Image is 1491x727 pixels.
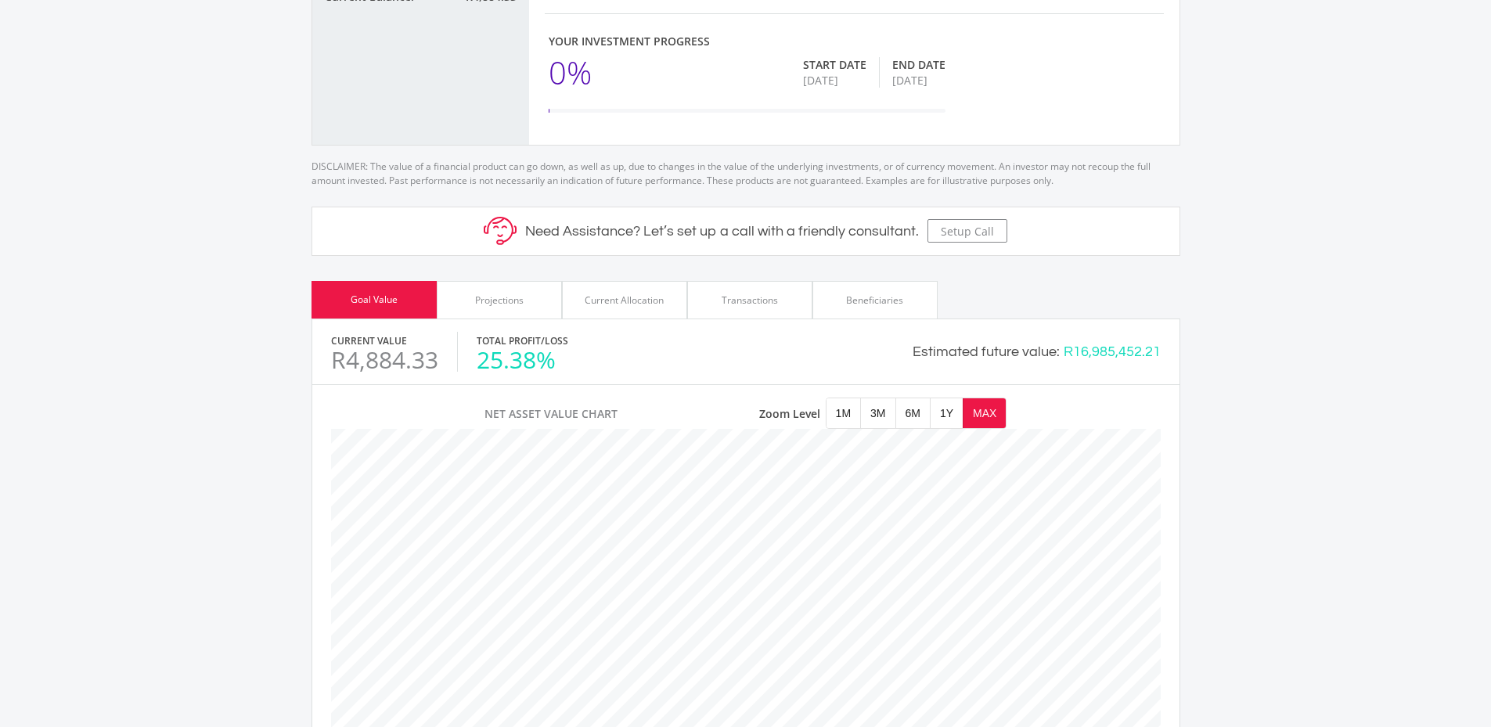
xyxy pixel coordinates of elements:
div: Transactions [722,293,778,308]
button: MAX [963,398,1006,428]
div: 25.38% [477,348,568,372]
div: Goal Value [351,293,398,307]
div: 0% [549,49,592,96]
div: R16,985,452.21 [1064,341,1161,362]
div: R4,884.33 [331,348,438,372]
button: 3M [861,398,895,428]
label: Total Profit/Loss [477,334,568,348]
span: Net Asset Value Chart [484,405,618,422]
p: DISCLAIMER: The value of a financial product can go down, as well as up, due to changes in the va... [312,146,1180,188]
div: [DATE] [892,73,945,88]
button: 1Y [931,398,963,428]
label: Current Value [331,334,407,348]
div: Start Date [803,57,866,73]
div: Your Investment Progress [549,33,945,49]
button: Setup Call [927,219,1007,243]
h5: Need Assistance? Let’s set up a call with a friendly consultant. [525,223,919,240]
div: Beneficiaries [846,293,903,308]
span: Zoom Level [759,405,820,422]
div: End Date [892,57,945,73]
div: Estimated future value: [913,341,1060,362]
div: Projections [475,293,524,308]
div: Current Allocation [585,293,664,308]
button: 1M [827,398,860,428]
div: [DATE] [803,73,866,88]
button: 6M [896,398,930,428]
